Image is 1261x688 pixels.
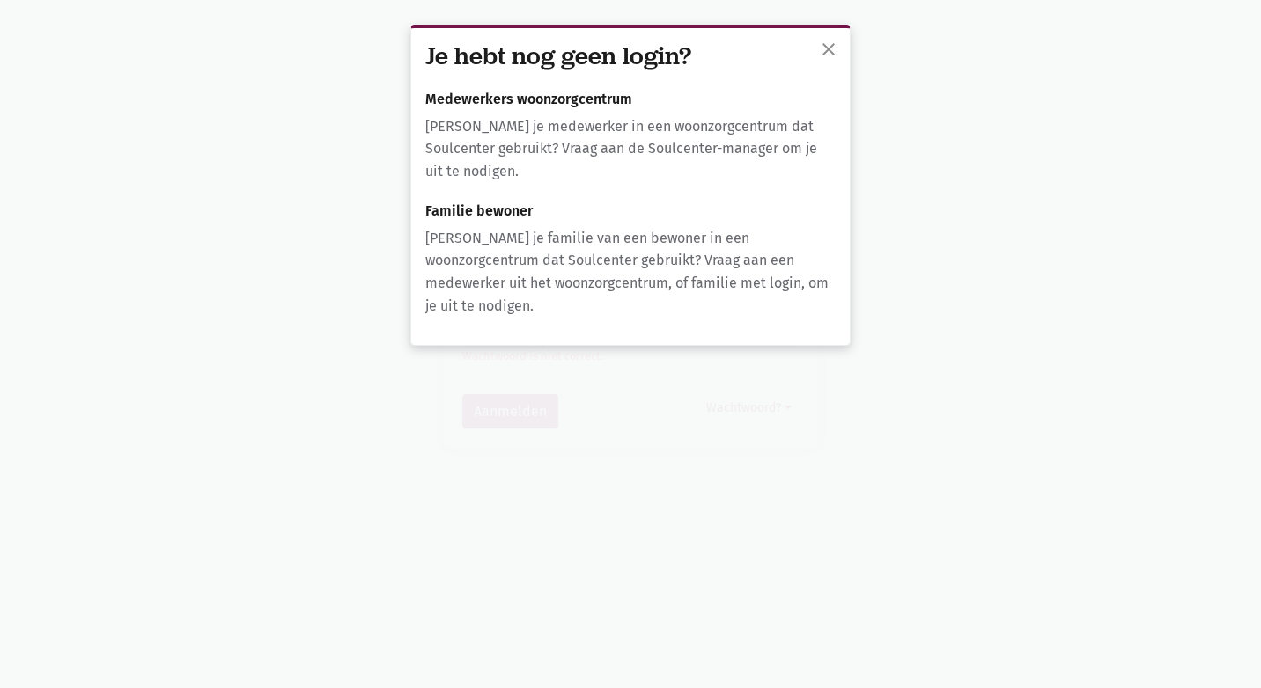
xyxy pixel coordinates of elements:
[818,39,839,60] span: close
[425,203,836,219] h6: Familie bewoner
[425,91,836,107] h6: Medewerkers woonzorgcentrum
[425,115,836,183] p: [PERSON_NAME] je medewerker in een woonzorgcentrum dat Soulcenter gebruikt? Vraag aan de Soulcent...
[462,187,800,429] form: Aanmelden
[425,42,836,70] h3: Je hebt nog geen login?
[811,32,846,70] button: sluiten
[425,227,836,317] p: [PERSON_NAME] je familie van een bewoner in een woonzorgcentrum dat Soulcenter gebruikt? Vraag aa...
